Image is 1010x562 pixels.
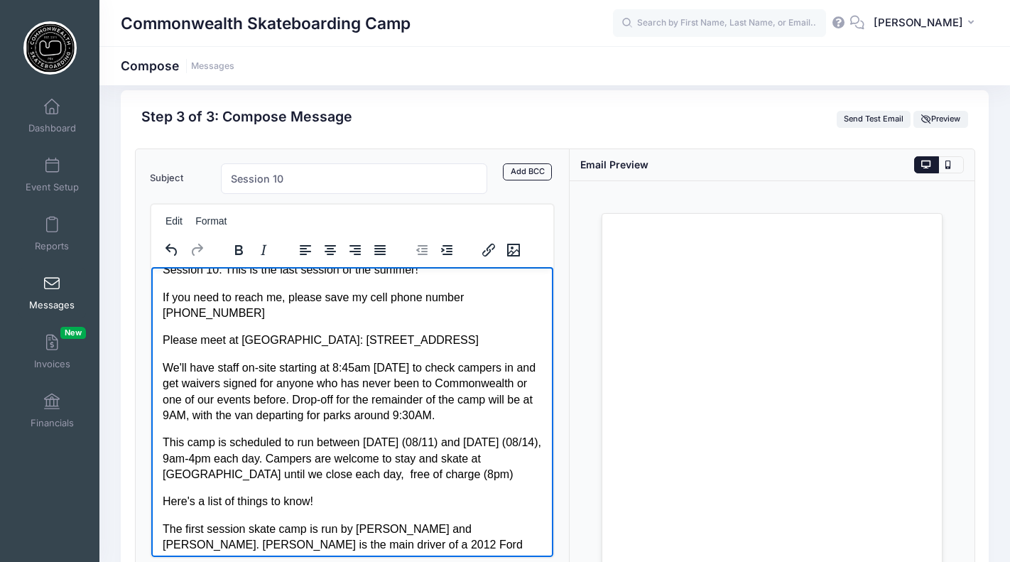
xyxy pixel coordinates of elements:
div: indentation [401,236,468,264]
div: image [468,236,534,264]
a: Dashboard [18,91,86,141]
div: alignment [285,236,401,264]
a: Financials [18,386,86,436]
button: Justify [368,240,392,260]
a: Reports [18,209,86,259]
button: Align left [293,240,317,260]
button: Insert/edit link [477,240,501,260]
span: [PERSON_NAME] [874,15,963,31]
button: Decrease indent [410,240,434,260]
button: Undo [160,240,184,260]
h1: Compose [121,58,234,73]
label: Subject [143,163,214,194]
button: Align right [343,240,367,260]
a: Messages [18,268,86,318]
span: Messages [29,299,75,311]
span: Reports [35,240,69,252]
img: Commonwealth Skateboarding Camp [23,21,77,75]
div: Email Preview [580,157,648,172]
span: Event Setup [26,181,79,193]
button: [PERSON_NAME] [864,7,989,40]
button: Align center [318,240,342,260]
button: Preview [913,111,967,128]
h2: Step 3 of 3: Compose Message [141,109,352,125]
span: Preview [921,114,961,124]
div: formatting [218,236,285,264]
span: Format [195,215,227,227]
p: The first session skate camp is run by [PERSON_NAME] and [PERSON_NAME]. [PERSON_NAME] is the main... [11,254,391,382]
span: New [60,327,86,339]
input: Subject [221,163,487,194]
span: Edit [165,215,183,227]
a: Add BCC [503,163,552,180]
input: Search by First Name, Last Name, or Email... [613,9,826,38]
span: Financials [31,417,74,429]
a: Messages [191,61,234,72]
button: Send Test Email [837,111,911,128]
h1: Commonwealth Skateboarding Camp [121,7,411,40]
a: Event Setup [18,150,86,200]
button: Italic [251,240,276,260]
div: history [151,236,218,264]
iframe: Rich Text Area [151,267,553,557]
button: Redo [185,240,209,260]
button: Increase indent [435,240,459,260]
a: InvoicesNew [18,327,86,377]
span: Invoices [34,358,70,370]
button: Bold [227,240,251,260]
span: Dashboard [28,122,76,134]
button: Insert/edit image [501,240,526,260]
